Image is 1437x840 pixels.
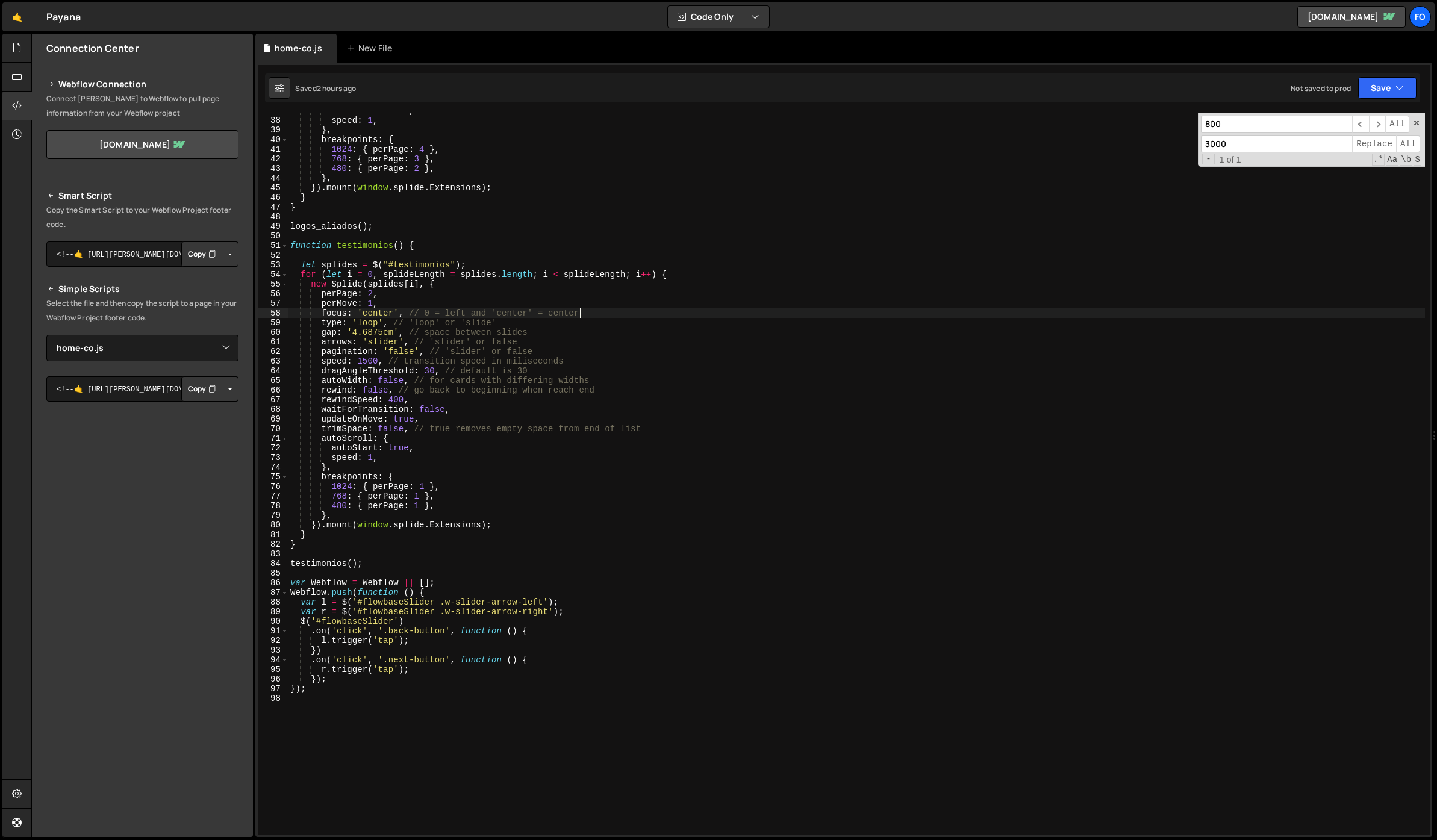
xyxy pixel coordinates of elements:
[1372,154,1385,166] span: RegExp Search
[258,366,288,376] div: 64
[258,559,288,568] div: 84
[46,92,238,120] p: Connect [PERSON_NAME] to Webflow to pull page information from your Webflow project
[295,83,357,93] div: Saved
[258,530,288,540] div: 81
[1369,116,1386,133] span: ​
[258,125,288,135] div: 39
[258,617,288,626] div: 90
[258,376,288,385] div: 65
[258,135,288,145] div: 40
[258,607,288,617] div: 89
[317,83,357,93] div: 2 hours ago
[258,154,288,164] div: 42
[1215,155,1246,164] span: 1 of 1
[668,6,769,28] button: Code Only
[1352,116,1369,133] span: ​
[258,414,288,424] div: 69
[258,260,288,270] div: 53
[258,202,288,212] div: 47
[258,434,288,443] div: 71
[258,164,288,173] div: 43
[258,453,288,462] div: 73
[258,231,288,241] div: 50
[275,42,322,54] div: home-co.js
[1201,135,1352,153] input: Replace with
[181,241,222,267] button: Copy
[46,188,238,203] h2: Smart Script
[1396,135,1420,153] span: All
[46,422,240,530] iframe: YouTube video player
[1202,154,1215,164] span: Toggle Replace mode
[2,2,32,31] a: 🤙
[258,279,288,289] div: 55
[258,347,288,356] div: 62
[46,376,238,402] textarea: <!--🤙 [URL][PERSON_NAME][DOMAIN_NAME]> <script>document.addEventListener("DOMContentLoaded", func...
[258,183,288,193] div: 45
[258,588,288,597] div: 87
[258,549,288,559] div: 83
[258,482,288,491] div: 76
[181,376,238,402] div: Button group with nested dropdown
[46,538,240,646] iframe: YouTube video player
[46,77,238,92] h2: Webflow Connection
[258,511,288,520] div: 79
[258,337,288,347] div: 61
[46,130,238,159] a: [DOMAIN_NAME]
[1414,154,1421,166] span: Search In Selection
[258,328,288,337] div: 60
[1409,6,1431,28] a: fo
[258,568,288,578] div: 85
[258,222,288,231] div: 49
[258,655,288,665] div: 94
[258,636,288,646] div: 92
[258,443,288,453] div: 72
[1352,135,1396,153] span: Replace
[258,520,288,530] div: 80
[258,173,288,183] div: 44
[258,356,288,366] div: 63
[258,318,288,328] div: 59
[46,42,139,55] h2: Connection Center
[258,462,288,472] div: 74
[1291,83,1351,93] div: Not saved to prod
[258,212,288,222] div: 48
[258,472,288,482] div: 75
[258,145,288,154] div: 41
[258,540,288,549] div: 82
[258,491,288,501] div: 77
[1385,116,1409,133] span: Alt-Enter
[1400,154,1412,166] span: Whole Word Search
[258,597,288,607] div: 88
[46,241,238,267] textarea: <!--🤙 [URL][PERSON_NAME][DOMAIN_NAME]> <script>document.addEventListener("DOMContentLoaded", func...
[258,684,288,694] div: 97
[258,289,288,299] div: 56
[346,42,397,54] div: New File
[258,626,288,636] div: 91
[258,665,288,674] div: 95
[258,385,288,395] div: 66
[258,116,288,125] div: 38
[258,694,288,703] div: 98
[258,270,288,279] div: 54
[181,241,238,267] div: Button group with nested dropdown
[46,10,81,24] div: Payana
[258,395,288,405] div: 67
[181,376,222,402] button: Copy
[258,299,288,308] div: 57
[1386,154,1398,166] span: CaseSensitive Search
[258,501,288,511] div: 78
[258,578,288,588] div: 86
[258,646,288,655] div: 93
[1297,6,1406,28] a: [DOMAIN_NAME]
[258,241,288,250] div: 51
[46,296,238,325] p: Select the file and then copy the script to a page in your Webflow Project footer code.
[46,203,238,232] p: Copy the Smart Script to your Webflow Project footer code.
[258,424,288,434] div: 70
[46,282,238,296] h2: Simple Scripts
[258,308,288,318] div: 58
[1201,116,1352,133] input: Search for
[258,405,288,414] div: 68
[258,674,288,684] div: 96
[258,193,288,202] div: 46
